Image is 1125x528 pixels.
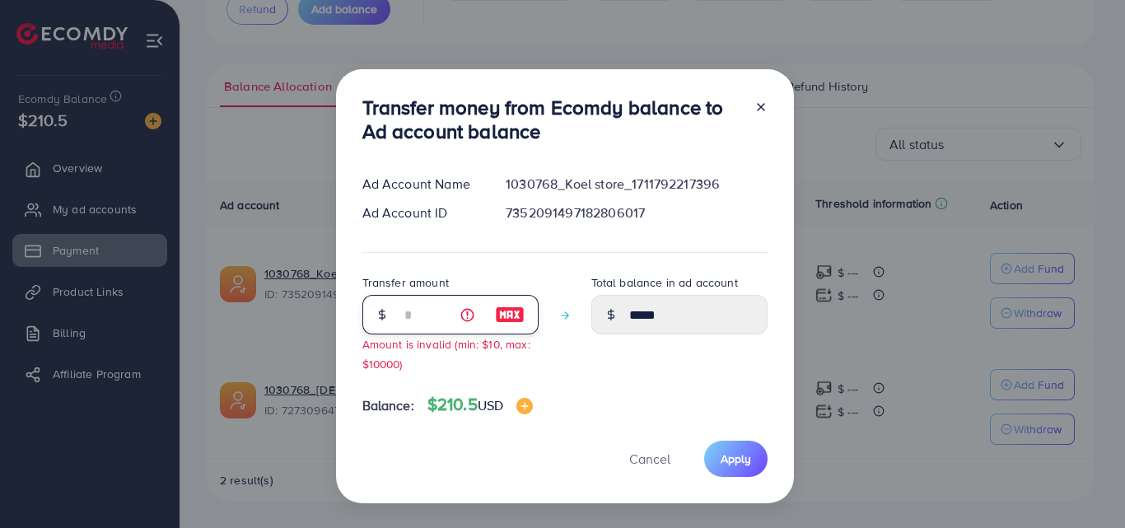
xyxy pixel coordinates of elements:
[478,396,503,414] span: USD
[629,450,670,468] span: Cancel
[1055,454,1113,516] iframe: Chat
[609,441,691,476] button: Cancel
[495,305,525,325] img: image
[427,395,533,415] h4: $210.5
[349,175,493,194] div: Ad Account Name
[591,274,738,291] label: Total balance in ad account
[362,274,449,291] label: Transfer amount
[492,175,780,194] div: 1030768_Koel store_1711792217396
[704,441,768,476] button: Apply
[362,336,530,371] small: Amount is invalid (min: $10, max: $10000)
[492,203,780,222] div: 7352091497182806017
[349,203,493,222] div: Ad Account ID
[516,398,533,414] img: image
[362,396,414,415] span: Balance:
[362,96,741,143] h3: Transfer money from Ecomdy balance to Ad account balance
[721,451,751,467] span: Apply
